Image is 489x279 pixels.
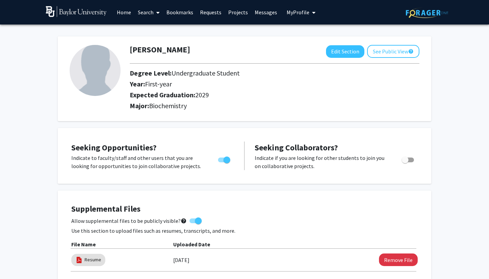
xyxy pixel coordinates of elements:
[149,101,187,110] span: Biochemistry
[163,0,197,24] a: Bookmarks
[173,241,210,248] b: Uploaded Date
[399,154,418,164] div: Toggle
[70,45,121,96] img: Profile Picture
[130,80,381,88] h2: Year:
[406,7,448,18] img: ForagerOne Logo
[326,45,364,58] button: Edit Section
[113,0,134,24] a: Home
[71,241,96,248] b: File Name
[85,256,101,263] a: Resume
[71,217,187,225] span: Allow supplemental files to be publicly visible?
[46,6,107,17] img: Baylor University Logo
[225,0,251,24] a: Projects
[71,227,418,235] p: Use this section to upload files such as resumes, transcripts, and more.
[408,47,414,55] mat-icon: help
[5,248,29,274] iframe: Chat
[71,142,157,153] span: Seeking Opportunities?
[367,45,419,58] button: See Public View
[215,154,234,164] div: Toggle
[71,204,418,214] h4: Supplemental Files
[255,154,389,170] p: Indicate if you are looking for other students to join you on collaborative projects.
[251,0,280,24] a: Messages
[130,45,190,55] h1: [PERSON_NAME]
[134,0,163,24] a: Search
[181,217,187,225] mat-icon: help
[255,142,338,153] span: Seeking Collaborators?
[75,256,83,264] img: pdf_icon.png
[171,69,240,77] span: Undergraduate Student
[379,253,418,266] button: Remove Resume File
[287,9,309,16] span: My Profile
[195,91,209,99] span: 2029
[71,154,205,170] p: Indicate to faculty/staff and other users that you are looking for opportunities to join collabor...
[145,80,172,88] span: First-year
[130,69,381,77] h2: Degree Level:
[173,254,189,266] label: [DATE]
[197,0,225,24] a: Requests
[130,102,419,110] h2: Major:
[130,91,381,99] h2: Expected Graduation:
